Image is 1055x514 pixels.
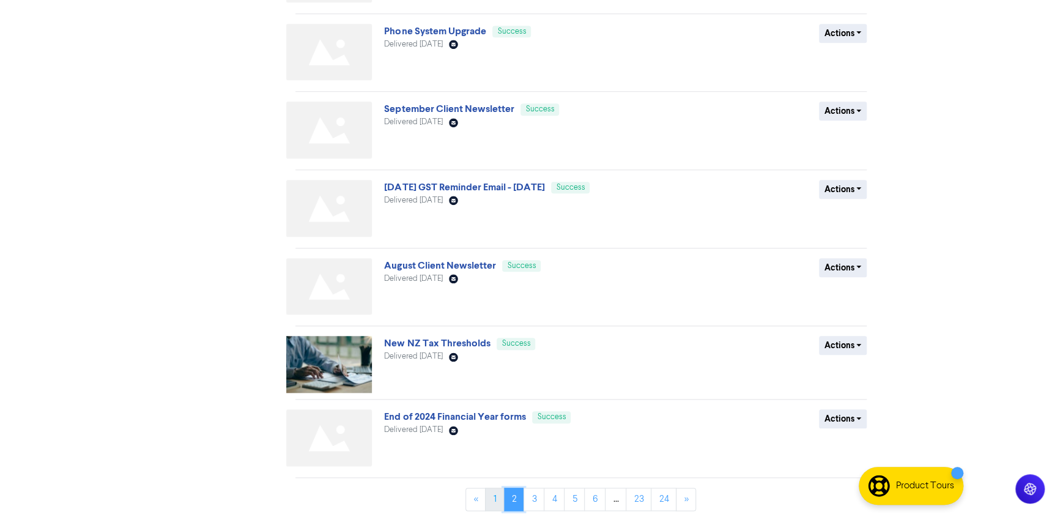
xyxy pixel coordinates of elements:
a: Page 1 [485,488,504,511]
span: Success [507,262,536,270]
a: Page 4 [544,488,565,511]
button: Actions [819,180,867,199]
span: Delivered [DATE] [384,196,442,204]
a: Page 24 [651,488,676,511]
a: [DATE] GST Reminder Email - [DATE] [384,181,544,193]
span: Success [537,413,566,421]
a: Page 23 [626,488,651,511]
button: Actions [819,336,867,355]
span: Success [525,105,554,113]
span: Success [502,340,530,348]
a: « [465,488,486,511]
button: Actions [819,409,867,428]
img: Not found [286,102,372,158]
img: Not found [286,258,372,315]
span: Success [556,184,585,192]
a: August Client Newsletter [384,259,495,272]
a: September Client Newsletter [384,103,514,115]
a: End of 2024 Financial Year forms [384,411,525,423]
img: image_1721726967608.jpg [286,336,372,393]
img: Not found [286,24,372,81]
span: Delivered [DATE] [384,118,442,126]
button: Actions [819,24,867,43]
a: Page 2 is your current page [503,488,524,511]
span: Delivered [DATE] [384,275,442,283]
span: Delivered [DATE] [384,40,442,48]
span: Delivered [DATE] [384,352,442,360]
a: Phone System Upgrade [384,25,486,37]
a: » [676,488,696,511]
span: Delivered [DATE] [384,426,442,434]
span: Success [497,28,526,35]
button: Actions [819,258,867,277]
img: Not found [286,409,372,466]
a: Page 6 [584,488,605,511]
a: Page 3 [524,488,544,511]
a: Page 5 [564,488,585,511]
img: Not found [286,180,372,237]
a: New NZ Tax Thresholds [384,337,490,349]
button: Actions [819,102,867,121]
iframe: Chat Widget [994,455,1055,514]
